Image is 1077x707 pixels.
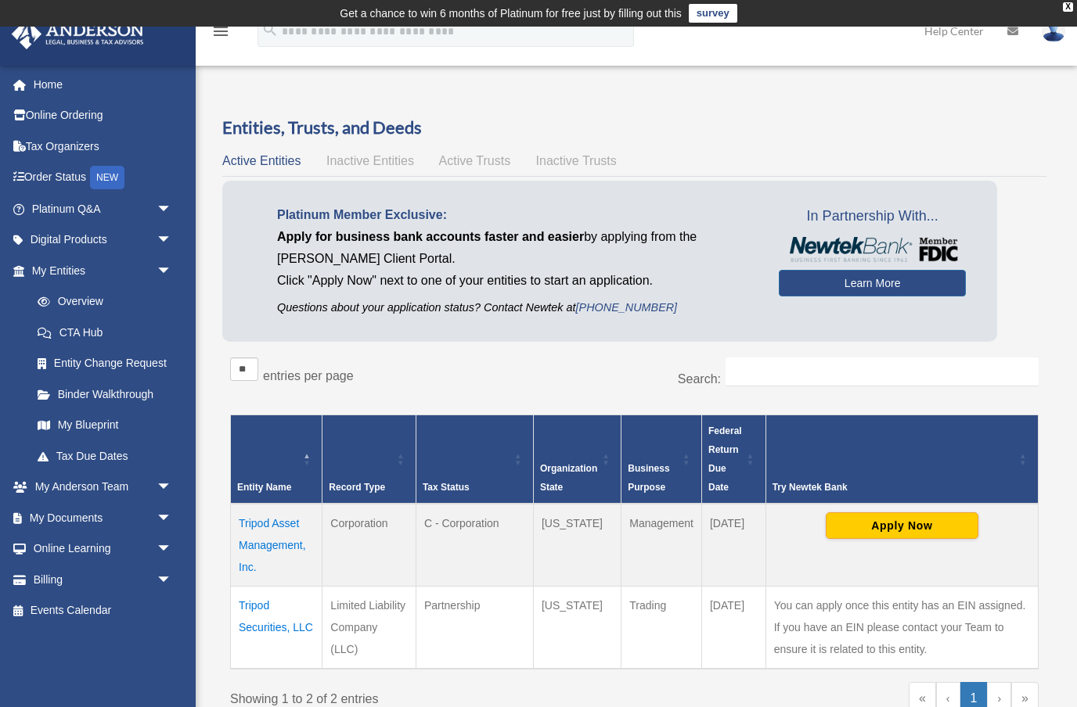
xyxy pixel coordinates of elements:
[231,415,322,504] th: Entity Name: Activate to invert sorting
[22,348,188,379] a: Entity Change Request
[11,224,196,256] a: Digital Productsarrow_drop_down
[689,4,737,23] a: survey
[533,504,621,587] td: [US_STATE]
[779,204,966,229] span: In Partnership With...
[11,595,196,626] a: Events Calendar
[157,224,188,257] span: arrow_drop_down
[416,504,533,587] td: C - Corporation
[621,504,702,587] td: Management
[22,286,180,318] a: Overview
[11,533,196,565] a: Online Learningarrow_drop_down
[540,463,597,493] span: Organization State
[826,512,978,539] button: Apply Now
[416,415,533,504] th: Tax Status: Activate to sort
[211,27,230,41] a: menu
[22,317,188,348] a: CTA Hub
[326,154,414,167] span: Inactive Entities
[157,564,188,596] span: arrow_drop_down
[22,440,188,472] a: Tax Due Dates
[576,301,678,314] a: [PHONE_NUMBER]
[621,587,702,669] td: Trading
[231,504,322,587] td: Tripod Asset Management, Inc.
[11,472,196,503] a: My Anderson Teamarrow_drop_down
[773,478,1014,497] div: Try Newtek Bank
[277,230,584,243] span: Apply for business bank accounts faster and easier
[1042,20,1065,42] img: User Pic
[787,237,958,262] img: NewtekBankLogoSM.png
[416,587,533,669] td: Partnership
[263,369,354,382] label: entries per page
[423,482,470,493] span: Tax Status
[533,587,621,669] td: [US_STATE]
[779,270,966,296] a: Learn More
[11,564,196,595] a: Billingarrow_drop_down
[237,482,291,493] span: Entity Name
[11,69,196,100] a: Home
[277,270,755,292] p: Click "Apply Now" next to one of your entities to start an application.
[322,504,416,587] td: Corporation
[322,415,416,504] th: Record Type: Activate to sort
[157,193,188,225] span: arrow_drop_down
[11,193,196,224] a: Platinum Q&Aarrow_drop_down
[157,502,188,534] span: arrow_drop_down
[11,162,196,194] a: Order StatusNEW
[157,255,188,287] span: arrow_drop_down
[11,255,188,286] a: My Entitiesarrow_drop_down
[708,425,742,493] span: Federal Return Due Date
[628,463,669,493] span: Business Purpose
[277,226,755,270] p: by applying from the [PERSON_NAME] Client Portal.
[678,372,721,386] label: Search:
[211,22,230,41] i: menu
[11,502,196,533] a: My Documentsarrow_drop_down
[533,415,621,504] th: Organization State: Activate to sort
[7,19,149,49] img: Anderson Advisors Platinum Portal
[261,21,279,38] i: search
[439,154,511,167] span: Active Trusts
[340,4,682,23] div: Get a chance to win 6 months of Platinum for free just by filling out this
[11,131,196,162] a: Tax Organizers
[22,379,188,410] a: Binder Walkthrough
[322,587,416,669] td: Limited Liability Company (LLC)
[701,587,765,669] td: [DATE]
[701,504,765,587] td: [DATE]
[621,415,702,504] th: Business Purpose: Activate to sort
[157,472,188,504] span: arrow_drop_down
[157,533,188,565] span: arrow_drop_down
[90,166,124,189] div: NEW
[222,154,301,167] span: Active Entities
[277,298,755,318] p: Questions about your application status? Contact Newtek at
[22,410,188,441] a: My Blueprint
[701,415,765,504] th: Federal Return Due Date: Activate to sort
[222,116,1046,140] h3: Entities, Trusts, and Deeds
[536,154,617,167] span: Inactive Trusts
[277,204,755,226] p: Platinum Member Exclusive:
[329,482,385,493] span: Record Type
[1063,2,1073,12] div: close
[765,415,1038,504] th: Try Newtek Bank : Activate to sort
[765,587,1038,669] td: You can apply once this entity has an EIN assigned. If you have an EIN please contact your Team t...
[11,100,196,131] a: Online Ordering
[231,587,322,669] td: Tripod Securities, LLC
